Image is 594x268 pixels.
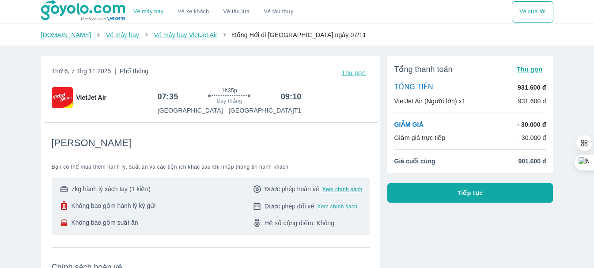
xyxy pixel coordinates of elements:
button: Thu gọn [513,63,546,75]
h6: 09:10 [281,91,302,102]
span: 901.600 đ [518,157,546,166]
h6: 07:35 [157,91,178,102]
span: Bay thẳng [217,98,242,105]
p: - 30.000 đ [518,133,546,142]
button: Tiếp tục [387,183,553,203]
span: Bạn có thể mua thêm hành lý, suất ăn và các tiện ích khác sau khi nhập thông tin hành khách [52,163,370,170]
span: Phổ thông [120,68,148,75]
nav: breadcrumb [41,30,553,39]
p: VietJet Air (Người lớn) x1 [394,97,465,106]
span: 1h35p [222,87,237,94]
p: GIẢM GIÁ [394,120,424,129]
span: Tiếp tục [458,189,483,197]
a: Vé máy bay VietJet Air [154,31,217,38]
span: [PERSON_NAME] [52,137,132,149]
a: Vé máy bay [133,8,163,15]
div: choose transportation mode [512,1,553,23]
span: Thứ 6, 7 Thg 11 2025 [52,67,149,79]
span: Hệ số cộng điểm: Không [265,219,334,227]
button: Thu gọn [338,67,370,79]
span: Được phép đổi vé [265,202,314,211]
span: Tổng thanh toán [394,64,453,75]
span: Giá cuối cùng [394,157,435,166]
a: Vé tàu lửa [216,1,257,23]
div: choose transportation mode [126,1,300,23]
span: Không bao gồm suất ăn [71,218,138,227]
a: Vé máy bay [106,31,139,38]
button: Xem chính sách [322,186,363,193]
span: Thu gọn [517,66,543,73]
p: - 30.000 đ [517,120,546,129]
span: Thu gọn [341,69,366,76]
p: TỔNG TIỀN [394,83,433,92]
span: Được phép hoàn vé [265,185,319,193]
p: [GEOGRAPHIC_DATA] T1 [229,106,302,115]
p: 931.600 đ [518,83,546,92]
p: 931.600 đ [518,97,546,106]
button: Vé tàu thủy [257,1,300,23]
button: Xem chính sách [317,203,357,210]
a: [DOMAIN_NAME] [41,31,91,38]
p: Giảm giá trực tiếp [394,133,446,142]
button: Vé của tôi [512,1,553,23]
a: Vé xe khách [178,8,209,15]
span: Đồng Hới đi [GEOGRAPHIC_DATA] ngày 07/11 [232,31,366,38]
span: Không bao gồm hành lý ký gửi [71,201,155,210]
span: VietJet Air [76,93,106,102]
span: 7kg hành lý xách tay (1 kiện) [71,185,150,193]
span: | [114,68,116,75]
p: [GEOGRAPHIC_DATA] [157,106,223,115]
